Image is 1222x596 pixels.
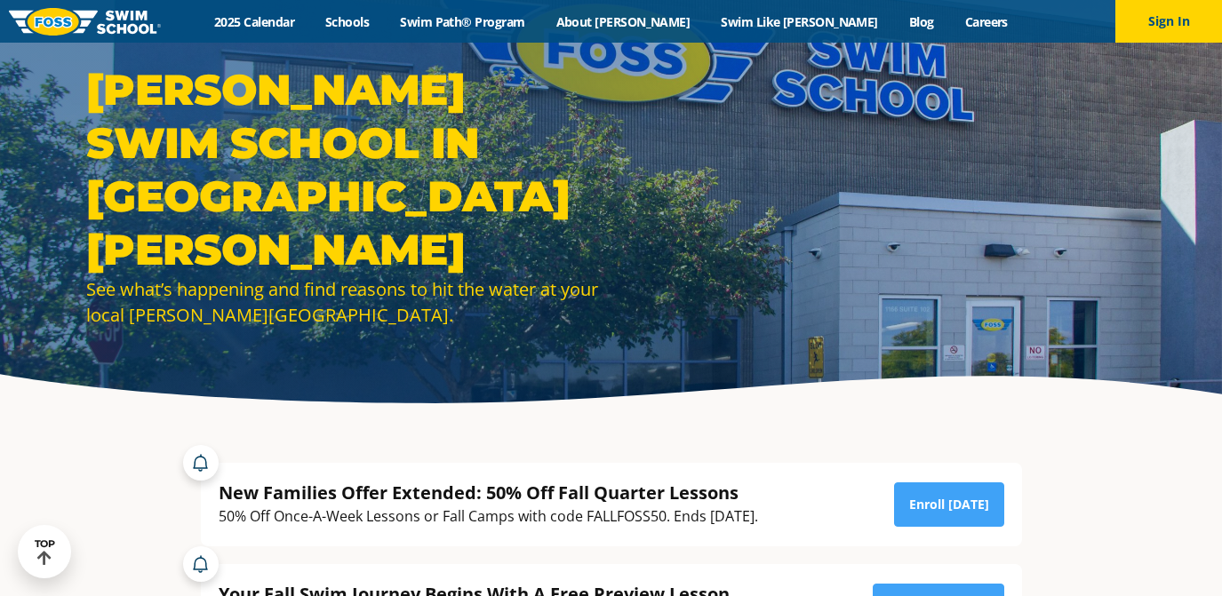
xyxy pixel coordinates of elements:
a: Enroll [DATE] [894,482,1004,527]
img: FOSS Swim School Logo [9,8,161,36]
h1: [PERSON_NAME] Swim School in [GEOGRAPHIC_DATA][PERSON_NAME] [86,63,602,276]
a: Schools [310,13,385,30]
div: 50% Off Once-A-Week Lessons or Fall Camps with code FALLFOSS50. Ends [DATE]. [219,505,758,528]
div: TOP [35,538,55,566]
a: Swim Like [PERSON_NAME] [706,13,894,30]
a: Blog [893,13,949,30]
a: Swim Path® Program [385,13,540,30]
a: 2025 Calendar [199,13,310,30]
div: New Families Offer Extended: 50% Off Fall Quarter Lessons [219,481,758,505]
a: About [PERSON_NAME] [540,13,706,30]
div: See what’s happening and find reasons to hit the water at your local [PERSON_NAME][GEOGRAPHIC_DATA]. [86,276,602,328]
a: Careers [949,13,1023,30]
